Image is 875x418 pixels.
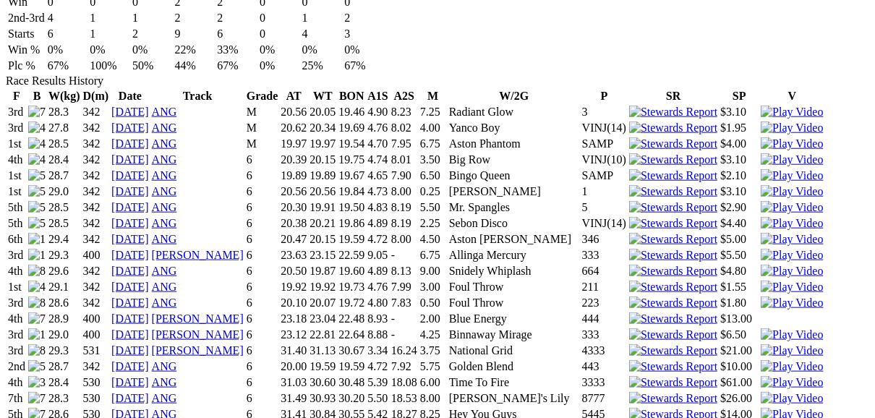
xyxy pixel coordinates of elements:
[367,169,388,183] td: 4.65
[259,27,300,41] td: 0
[152,153,177,166] a: ANG
[132,11,173,25] td: 1
[419,137,447,151] td: 6.75
[132,27,173,41] td: 2
[309,232,336,247] td: 20.15
[174,59,215,73] td: 44%
[111,153,149,166] a: [DATE]
[152,121,177,134] a: ANG
[761,360,823,373] img: Play Video
[448,200,580,215] td: Mr. Spangles
[28,249,46,262] img: 1
[309,153,336,167] td: 20.15
[761,281,823,294] img: Play Video
[367,184,388,199] td: 4.73
[581,105,627,119] td: 3
[111,265,149,277] a: [DATE]
[111,344,149,357] a: [DATE]
[343,11,385,25] td: 2
[367,153,388,167] td: 4.74
[7,137,26,151] td: 1st
[629,201,717,214] img: Stewards Report
[629,121,717,135] img: Stewards Report
[761,169,823,182] img: Play Video
[28,344,46,357] img: 8
[419,121,447,135] td: 4.00
[761,233,823,245] a: View replay
[761,106,823,119] img: Play Video
[280,169,307,183] td: 19.89
[629,265,717,278] img: Stewards Report
[7,232,26,247] td: 6th
[6,74,869,88] div: Race Results History
[720,121,759,135] td: $1.95
[7,200,26,215] td: 5th
[761,344,823,357] a: View replay
[302,27,343,41] td: 4
[48,169,81,183] td: 28.7
[82,232,110,247] td: 342
[82,153,110,167] td: 342
[761,137,823,150] a: View replay
[27,89,46,103] th: B
[48,153,81,167] td: 28.4
[246,153,279,167] td: 6
[720,105,759,119] td: $3.10
[28,360,46,373] img: 5
[720,216,759,231] td: $4.40
[338,153,365,167] td: 19.75
[174,27,215,41] td: 9
[246,184,279,199] td: 6
[629,249,717,262] img: Stewards Report
[720,137,759,151] td: $4.00
[28,153,46,166] img: 4
[761,344,823,357] img: Play Video
[28,265,46,278] img: 8
[629,281,717,294] img: Stewards Report
[111,312,149,325] a: [DATE]
[448,153,580,167] td: Big Row
[343,59,385,73] td: 67%
[338,200,365,215] td: 19.50
[111,106,149,118] a: [DATE]
[152,297,177,309] a: ANG
[111,233,149,245] a: [DATE]
[280,105,307,119] td: 20.56
[152,185,177,197] a: ANG
[152,344,244,357] a: [PERSON_NAME]
[761,249,823,261] a: View replay
[761,328,823,341] a: View replay
[152,201,177,213] a: ANG
[448,121,580,135] td: Yanco Boy
[111,328,149,341] a: [DATE]
[216,59,257,73] td: 67%
[761,233,823,246] img: Play Video
[111,249,149,261] a: [DATE]
[246,137,279,151] td: M
[28,233,46,246] img: 1
[338,232,365,247] td: 19.59
[390,153,418,167] td: 8.01
[448,184,580,199] td: [PERSON_NAME]
[246,232,279,247] td: 6
[761,249,823,262] img: Play Video
[7,216,26,231] td: 5th
[111,201,149,213] a: [DATE]
[28,201,46,214] img: 5
[581,232,627,247] td: 346
[761,376,823,388] a: View replay
[390,232,418,247] td: 8.00
[82,89,110,103] th: D(m)
[761,217,823,229] a: View replay
[111,217,149,229] a: [DATE]
[111,137,149,150] a: [DATE]
[581,216,627,231] td: VINJ(14)
[7,153,26,167] td: 4th
[111,169,149,182] a: [DATE]
[7,27,46,41] td: Starts
[28,121,46,135] img: 4
[28,217,46,230] img: 5
[89,11,130,25] td: 1
[338,216,365,231] td: 19.86
[152,106,177,118] a: ANG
